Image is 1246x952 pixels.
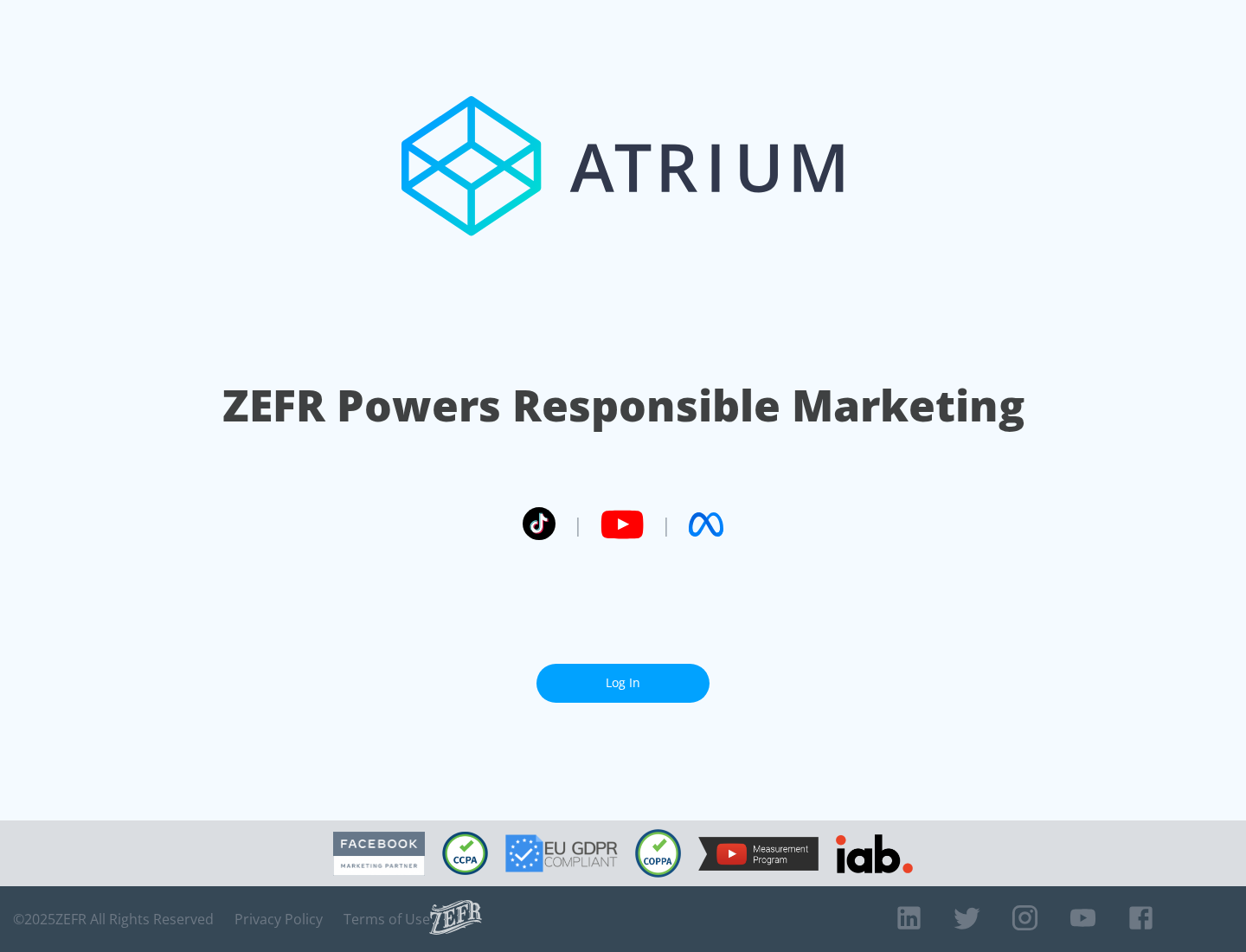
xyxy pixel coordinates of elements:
img: YouTube Measurement Program [698,837,819,871]
img: COPPA Compliant [635,829,681,878]
a: Privacy Policy [234,910,323,928]
h1: ZEFR Powers Responsible Marketing [222,376,1024,435]
img: GDPR Compliant [505,834,618,872]
span: | [661,511,671,537]
img: CCPA Compliant [442,832,488,875]
a: Log In [536,664,710,703]
span: © 2025 ZEFR All Rights Reserved [13,910,214,928]
img: IAB [836,834,913,873]
a: Terms of Use [344,910,430,928]
img: Facebook Marketing Partner [333,832,425,876]
span: | [573,511,583,537]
